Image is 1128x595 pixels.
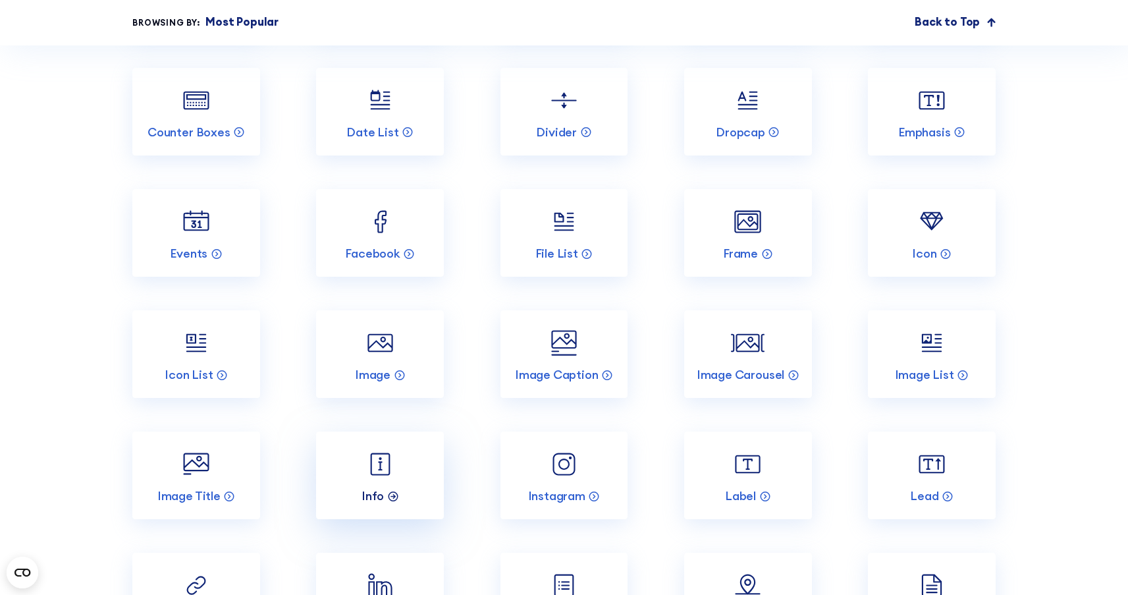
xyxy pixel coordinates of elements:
p: Icon [912,246,936,261]
p: Instagram [528,488,585,503]
p: Label [725,488,756,503]
p: Emphasis [898,125,951,140]
img: Image List [915,326,948,360]
a: Lead [868,432,996,519]
img: Date List [363,84,397,117]
iframe: Chat Widget [891,442,1128,595]
img: Image [363,326,397,360]
p: Events [170,246,207,261]
img: Emphasis [915,84,948,117]
img: File List [547,205,581,239]
p: Image Carousel [697,367,784,382]
p: File List [535,246,578,261]
img: Icon [915,205,948,239]
a: Image [316,310,444,398]
a: Emphasis [868,68,996,156]
p: Dropcap [716,125,765,140]
a: Events [132,189,260,277]
p: Counter Boxes [148,125,230,140]
img: Image Title [179,447,213,481]
a: Image List [868,310,996,398]
p: Info [362,488,384,503]
img: Dropcap [731,84,765,117]
p: Frame [723,246,758,261]
p: Image [355,367,390,382]
img: Counter Boxes [179,84,213,117]
img: Events [179,205,213,239]
p: Icon List [165,367,213,382]
a: Icon List [132,310,260,398]
a: Date List [316,68,444,156]
img: Image Carousel [731,326,765,360]
a: Back to Top [915,14,996,31]
a: Icon [868,189,996,277]
p: Back to Top [915,14,980,31]
img: Facebook [363,205,397,239]
a: Info [316,432,444,519]
img: Image Caption [547,326,581,360]
button: Open CMP widget [7,557,38,588]
a: Label [684,432,812,519]
a: Image Carousel [684,310,812,398]
a: Facebook [316,189,444,277]
a: Frame [684,189,812,277]
a: Divider [500,68,628,156]
img: Frame [731,205,765,239]
p: Image List [895,367,954,382]
p: Divider [536,125,577,140]
a: Dropcap [684,68,812,156]
p: Image Title [157,488,221,503]
img: Label [731,447,765,481]
a: Instagram [500,432,628,519]
a: File List [500,189,628,277]
a: Image Title [132,432,260,519]
p: Facebook [345,246,400,261]
p: Date List [346,125,398,140]
p: Image Caption [515,367,599,382]
img: Icon List [179,326,213,360]
div: Browsing by: [132,16,200,29]
a: Counter Boxes [132,68,260,156]
img: Info [363,447,397,481]
img: Instagram [547,447,581,481]
p: Most Popular [205,14,279,31]
a: Image Caption [500,310,628,398]
img: Divider [547,84,581,117]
